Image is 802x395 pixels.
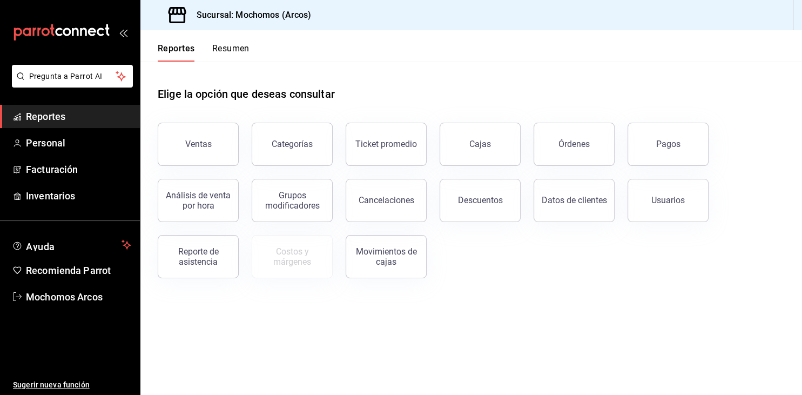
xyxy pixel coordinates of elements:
button: Reportes [158,43,195,62]
span: Facturación [26,162,131,177]
a: Pregunta a Parrot AI [8,78,133,90]
button: open_drawer_menu [119,28,127,37]
button: Pregunta a Parrot AI [12,65,133,88]
div: navigation tabs [158,43,250,62]
div: Análisis de venta por hora [165,190,232,211]
button: Categorías [252,123,333,166]
button: Movimientos de cajas [346,235,427,278]
span: Ayuda [26,238,117,251]
div: Categorías [272,139,313,149]
button: Pagos [628,123,709,166]
span: Mochomos Arcos [26,290,131,304]
button: Ventas [158,123,239,166]
h3: Sucursal: Mochomos (Arcos) [188,9,311,22]
button: Usuarios [628,179,709,222]
div: Cancelaciones [359,195,414,205]
button: Contrata inventarios para ver este reporte [252,235,333,278]
div: Costos y márgenes [259,246,326,267]
h1: Elige la opción que deseas consultar [158,86,335,102]
span: Sugerir nueva función [13,379,131,391]
span: Inventarios [26,189,131,203]
span: Recomienda Parrot [26,263,131,278]
div: Descuentos [458,195,503,205]
button: Órdenes [534,123,615,166]
div: Usuarios [651,195,685,205]
span: Personal [26,136,131,150]
div: Movimientos de cajas [353,246,420,267]
button: Resumen [212,43,250,62]
span: Reportes [26,109,131,124]
button: Cancelaciones [346,179,427,222]
div: Pagos [656,139,680,149]
button: Descuentos [440,179,521,222]
div: Órdenes [558,139,590,149]
button: Ticket promedio [346,123,427,166]
div: Reporte de asistencia [165,246,232,267]
div: Grupos modificadores [259,190,326,211]
button: Análisis de venta por hora [158,179,239,222]
div: Cajas [469,139,491,149]
button: Cajas [440,123,521,166]
button: Reporte de asistencia [158,235,239,278]
button: Grupos modificadores [252,179,333,222]
div: Ticket promedio [355,139,417,149]
button: Datos de clientes [534,179,615,222]
span: Pregunta a Parrot AI [29,71,116,82]
div: Datos de clientes [542,195,607,205]
div: Ventas [185,139,212,149]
